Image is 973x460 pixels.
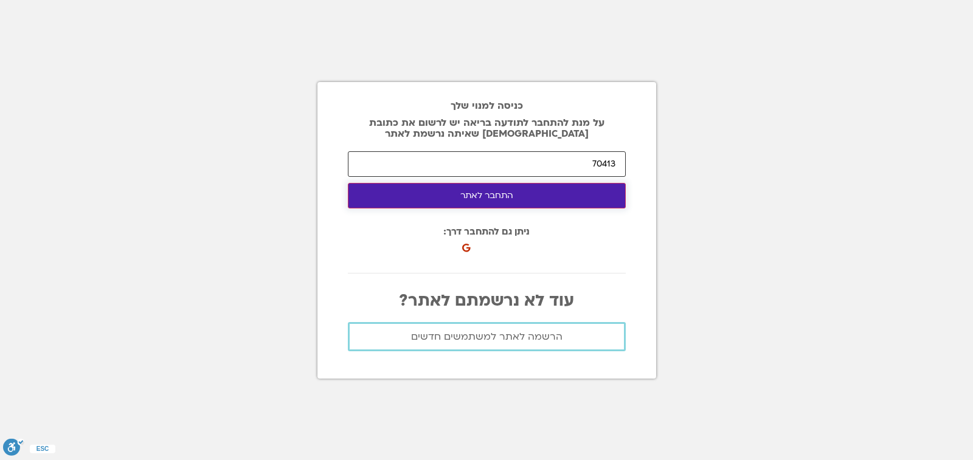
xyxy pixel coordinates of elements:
[348,151,626,177] input: הקוד שקיבלת
[465,230,598,257] iframe: כפתור לכניסה באמצעות חשבון Google
[411,331,563,342] span: הרשמה לאתר למשתמשים חדשים
[348,292,626,310] p: עוד לא נרשמתם לאתר?
[348,100,626,111] h2: כניסה למנוי שלך
[348,117,626,139] p: על מנת להתחבר לתודעה בריאה יש לרשום את כתובת [DEMOGRAPHIC_DATA] שאיתה נרשמת לאתר
[348,322,626,351] a: הרשמה לאתר למשתמשים חדשים
[348,183,626,208] button: התחבר לאתר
